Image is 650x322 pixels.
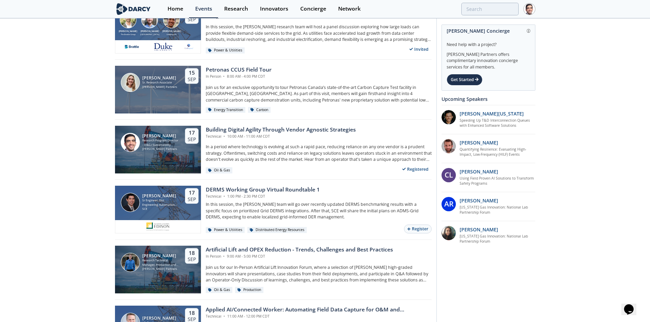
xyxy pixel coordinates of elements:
[206,66,272,74] div: Petronas CCUS Field Tour
[188,129,196,136] div: 17
[222,254,226,259] span: •
[161,33,183,36] div: GridBeyond
[188,70,196,76] div: 15
[206,126,356,134] div: Building Digital Agility Through Vendor Agnostic Strategies
[142,80,177,85] div: Sr. Research Associate
[460,176,536,187] a: Using Field Proven AI Solutions to Transform Safety Programs
[206,167,233,173] div: Oil & Gas
[206,74,272,79] div: In Person 8:00 AM - 4:00 PM CDT
[399,165,432,173] div: Registered
[117,33,139,36] div: The Brattle Group
[142,198,179,207] div: Sr Engineer, Dist Engineering Automation Software
[460,205,536,216] a: [US_STATE] Gas Innovation: National Lab Partnership Forum
[206,24,432,43] p: In this session, the [PERSON_NAME] research team will host a panel discussion exploring how large...
[527,29,531,33] img: information.svg
[206,134,356,139] div: Technical 10:00 AM - 11:00 AM CDT
[235,287,264,293] div: Production
[161,30,183,33] div: [PERSON_NAME]
[168,6,183,12] div: Home
[206,47,245,53] div: Power & Utilities
[142,76,177,80] div: [PERSON_NAME]
[206,264,432,283] p: Join us for our In-Person Artificial Lift Innovation Forum, where a selection of [PERSON_NAME] hi...
[206,254,393,259] div: In Person 9:00 AM - 5:00 PM CDT
[460,226,498,233] p: [PERSON_NAME]
[442,168,456,182] div: CL
[153,43,172,51] img: 41db60a0-fe07-4137-8ca6-021fe481c7d5
[115,126,432,173] a: Sami Sultan [PERSON_NAME] Research Program Director - O&G / Sustainability [PERSON_NAME] Partners...
[224,6,248,12] div: Research
[142,267,179,271] div: [PERSON_NAME] Partners
[442,93,535,105] div: Upcoming Speakers
[188,16,196,22] div: Sep
[121,73,140,92] img: Mora Fernández Jurado
[460,197,498,204] p: [PERSON_NAME]
[142,258,179,267] div: Research Technical Manager, Production and Sustainability
[206,186,320,194] div: DERMS Working Group Virtual Roundtable 1
[621,295,643,315] iframe: chat widget
[122,43,141,51] img: 1655224446716-descarga.png
[115,3,152,15] img: logo-wide.svg
[247,227,307,233] div: Distributed Energy Resources
[206,227,245,233] div: Power & Utilities
[142,207,179,211] div: SCE
[260,6,288,12] div: Innovators
[206,287,233,293] div: Oil & Gas
[460,139,498,146] p: [PERSON_NAME]
[142,147,179,151] div: [PERSON_NAME] Partners
[188,136,196,142] div: Sep
[338,6,361,12] div: Network
[206,144,432,163] p: In a period where technology is evolving at such a rapid pace, reducing reliance on any one vendo...
[447,74,482,86] div: Get Started
[139,30,161,33] div: [PERSON_NAME]
[206,201,432,220] p: In this session, the [PERSON_NAME] team will go over recently updated DERMS benchmarking results ...
[117,30,139,33] div: [PERSON_NAME]
[120,12,136,28] img: Ryan Hledik
[442,110,456,124] img: 1b183925-147f-4a47-82c9-16eeeed5003c
[121,253,140,272] img: Nick Robbins
[142,138,179,147] div: Research Program Director - O&G / Sustainability
[139,33,161,36] div: [GEOGRAPHIC_DATA]
[142,134,179,138] div: [PERSON_NAME]
[146,223,170,231] img: sce.com.png
[460,110,524,117] p: [PERSON_NAME][US_STATE]
[222,314,226,319] span: •
[206,306,432,314] div: Applied AI/Connected Worker: Automating Field Data Capture for O&M and Construction
[142,85,177,89] div: [PERSON_NAME] Partners
[115,6,432,53] a: Ryan Hledik [PERSON_NAME] The Brattle Group Tyler Norris [PERSON_NAME] [GEOGRAPHIC_DATA] Nick Gua...
[206,246,393,254] div: Artificial Lift and OPEX Reduction - Trends, Challenges and Best Practices
[523,3,535,15] img: Profile
[142,254,179,258] div: [PERSON_NAME]
[163,12,180,28] img: Nick Guay
[221,14,225,19] span: •
[461,3,519,15] input: Advanced Search
[206,314,432,319] div: Technical 11:00 AM - 12:00 PM CDT
[188,196,196,202] div: Sep
[115,246,432,293] a: Nick Robbins [PERSON_NAME] Research Technical Manager, Production and Sustainability [PERSON_NAME...
[195,6,212,12] div: Events
[222,74,226,79] span: •
[206,85,432,103] p: Join us for an exclusive opportunity to tour Petronas Canada’s state-of-the-art Carbon Capture Te...
[142,316,176,321] div: [PERSON_NAME]
[447,37,530,48] div: Need help with a project?
[142,194,179,198] div: [PERSON_NAME]
[442,139,456,153] img: 90f9c750-37bc-4a35-8c39-e7b0554cf0e9
[206,194,320,199] div: Technical 1:00 PM - 2:30 PM CDT
[141,12,158,28] img: Tyler Norris
[447,48,530,70] div: [PERSON_NAME] Partners offers complimentary innovation concierge services for all members.
[188,256,196,262] div: Sep
[460,118,536,129] a: Speeding Up T&D Interconnection Queues with Enhanced Software Solutions
[222,194,226,199] span: •
[406,45,432,53] div: Invited
[248,107,271,113] div: Carbon
[188,76,196,82] div: Sep
[460,168,498,175] p: [PERSON_NAME]
[222,134,226,139] span: •
[188,250,196,257] div: 18
[121,193,140,212] img: Steven Robles
[206,107,246,113] div: Energy Transition
[185,43,193,51] img: e8f39e9e-9f17-4b63-a8ed-a782f7c495e8
[121,133,140,152] img: Sami Sultan
[115,186,432,233] a: Steven Robles [PERSON_NAME] Sr Engineer, Dist Engineering Automation Software SCE 17 Sep DERMS Wo...
[460,147,536,158] a: Quantifying Resilience: Evaluating High-Impact, Low-Frequency (HILF) Events
[447,25,530,37] div: [PERSON_NAME] Concierge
